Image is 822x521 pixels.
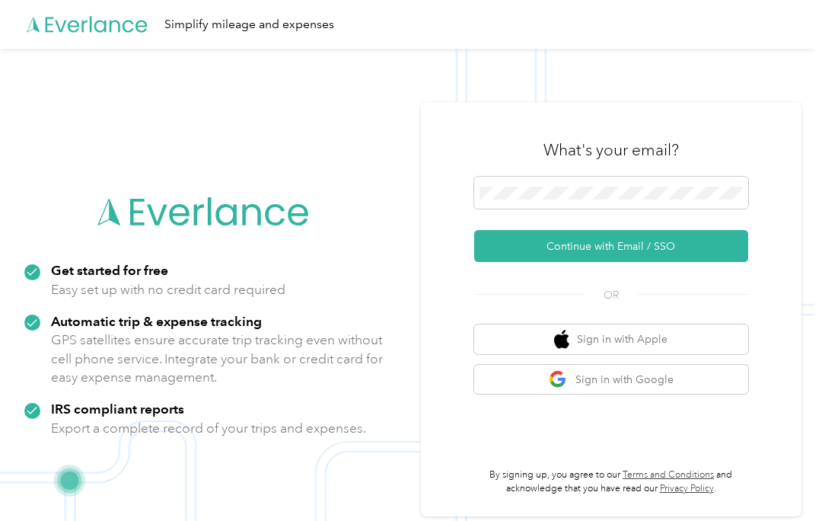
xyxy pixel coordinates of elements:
[585,287,638,303] span: OR
[549,370,568,389] img: google logo
[51,419,366,438] p: Export a complete record of your trips and expenses.
[51,262,168,278] strong: Get started for free
[474,365,748,395] button: google logoSign in with Google
[164,15,334,34] div: Simplify mileage and expenses
[543,139,679,161] h3: What's your email?
[51,401,184,417] strong: IRS compliant reports
[474,468,748,495] p: By signing up, you agree to our and acknowledge that you have read our .
[474,230,748,262] button: Continue with Email / SSO
[554,330,569,349] img: apple logo
[623,469,714,481] a: Terms and Conditions
[51,313,262,329] strong: Automatic trip & expense tracking
[660,483,714,494] a: Privacy Policy
[51,280,285,299] p: Easy set up with no credit card required
[474,324,748,354] button: apple logoSign in with Apple
[51,331,384,387] p: GPS satellites ensure accurate trip tracking even without cell phone service. Integrate your bank...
